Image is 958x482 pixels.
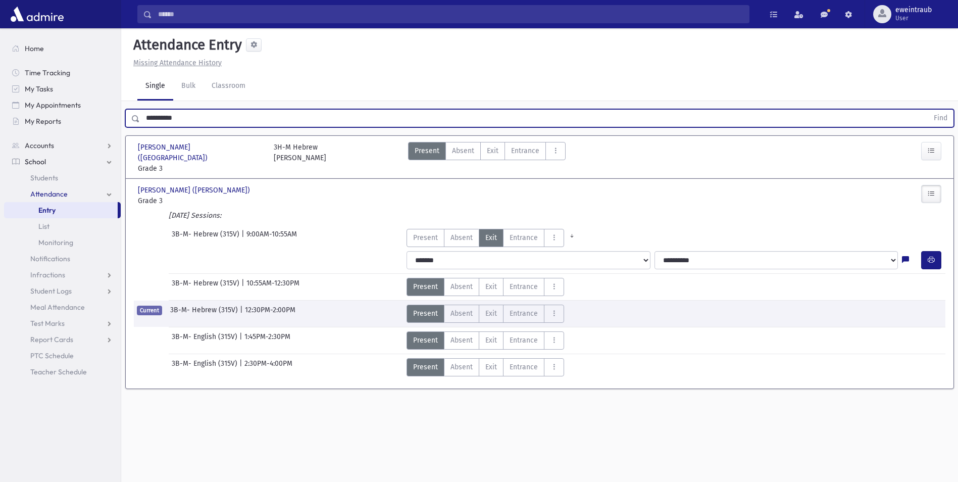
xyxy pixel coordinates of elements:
[25,157,46,166] span: School
[30,173,58,182] span: Students
[4,65,121,81] a: Time Tracking
[138,163,264,174] span: Grade 3
[172,331,239,350] span: 3B-M- English (315V)
[30,254,70,263] span: Notifications
[450,335,473,346] span: Absent
[30,189,68,199] span: Attendance
[38,206,56,215] span: Entry
[413,232,438,243] span: Present
[25,68,70,77] span: Time Tracking
[274,142,326,174] div: 3H-M Hebrew [PERSON_NAME]
[244,331,290,350] span: 1:45PM-2:30PM
[172,229,241,247] span: 3B-M- Hebrew (315V)
[510,281,538,292] span: Entrance
[407,358,564,376] div: AttTypes
[138,196,264,206] span: Grade 3
[133,59,222,67] u: Missing Attendance History
[895,6,932,14] span: eweintraub
[169,211,221,220] i: [DATE] Sessions:
[246,278,299,296] span: 10:55AM-12:30PM
[172,278,241,296] span: 3B-M- Hebrew (315V)
[38,238,73,247] span: Monitoring
[244,358,292,376] span: 2:30PM-4:00PM
[170,305,240,323] span: 3B-M- Hebrew (315V)
[240,305,245,323] span: |
[487,146,498,156] span: Exit
[241,229,246,247] span: |
[510,335,538,346] span: Entrance
[25,44,44,53] span: Home
[38,222,49,231] span: List
[408,142,566,174] div: AttTypes
[4,81,121,97] a: My Tasks
[510,362,538,372] span: Entrance
[413,308,438,319] span: Present
[413,362,438,372] span: Present
[407,305,564,323] div: AttTypes
[4,113,121,129] a: My Reports
[241,278,246,296] span: |
[413,281,438,292] span: Present
[30,351,74,360] span: PTC Schedule
[4,315,121,331] a: Test Marks
[4,251,121,267] a: Notifications
[137,72,173,101] a: Single
[450,308,473,319] span: Absent
[204,72,254,101] a: Classroom
[485,335,497,346] span: Exit
[239,358,244,376] span: |
[415,146,439,156] span: Present
[407,278,564,296] div: AttTypes
[485,281,497,292] span: Exit
[4,218,121,234] a: List
[30,303,85,312] span: Meal Attendance
[4,186,121,202] a: Attendance
[129,36,242,54] h5: Attendance Entry
[407,229,580,247] div: AttTypes
[511,146,539,156] span: Entrance
[4,234,121,251] a: Monitoring
[30,367,87,376] span: Teacher Schedule
[172,358,239,376] span: 3B-M- English (315V)
[25,101,81,110] span: My Appointments
[450,362,473,372] span: Absent
[138,185,252,196] span: [PERSON_NAME] ([PERSON_NAME])
[25,141,54,150] span: Accounts
[452,146,474,156] span: Absent
[485,232,497,243] span: Exit
[246,229,297,247] span: 9:00AM-10:55AM
[245,305,295,323] span: 12:30PM-2:00PM
[928,110,953,127] button: Find
[895,14,932,22] span: User
[4,299,121,315] a: Meal Attendance
[4,283,121,299] a: Student Logs
[4,154,121,170] a: School
[4,348,121,364] a: PTC Schedule
[4,170,121,186] a: Students
[8,4,66,24] img: AdmirePro
[138,142,264,163] span: [PERSON_NAME] ([GEOGRAPHIC_DATA])
[413,335,438,346] span: Present
[25,84,53,93] span: My Tasks
[4,202,118,218] a: Entry
[239,331,244,350] span: |
[485,362,497,372] span: Exit
[4,331,121,348] a: Report Cards
[30,270,65,279] span: Infractions
[4,97,121,113] a: My Appointments
[450,232,473,243] span: Absent
[450,281,473,292] span: Absent
[129,59,222,67] a: Missing Attendance History
[173,72,204,101] a: Bulk
[30,335,73,344] span: Report Cards
[137,306,162,315] span: Current
[4,40,121,57] a: Home
[4,137,121,154] a: Accounts
[30,319,65,328] span: Test Marks
[4,267,121,283] a: Infractions
[485,308,497,319] span: Exit
[152,5,749,23] input: Search
[4,364,121,380] a: Teacher Schedule
[510,308,538,319] span: Entrance
[30,286,72,296] span: Student Logs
